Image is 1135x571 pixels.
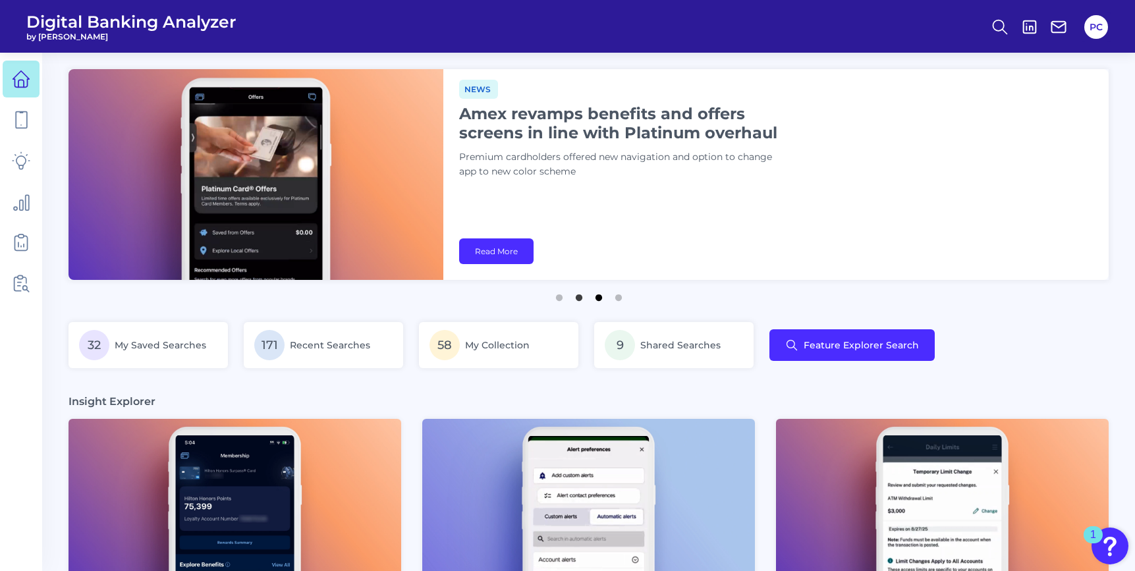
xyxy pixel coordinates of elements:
[459,150,789,179] p: Premium cardholders offered new navigation and option to change app to new color scheme
[640,339,721,351] span: Shared Searches
[79,330,109,360] span: 32
[572,288,586,301] button: 2
[459,82,498,95] a: News
[553,288,566,301] button: 1
[459,104,789,142] h1: Amex revamps benefits and offers screens in line with Platinum overhaul
[1092,528,1128,564] button: Open Resource Center, 1 new notification
[1090,535,1096,552] div: 1
[804,340,919,350] span: Feature Explorer Search
[769,329,935,361] button: Feature Explorer Search
[69,322,228,368] a: 32My Saved Searches
[605,330,635,360] span: 9
[26,12,236,32] span: Digital Banking Analyzer
[1084,15,1108,39] button: PC
[592,288,605,301] button: 3
[459,80,498,99] span: News
[429,330,460,360] span: 58
[612,288,625,301] button: 4
[254,330,285,360] span: 171
[594,322,754,368] a: 9Shared Searches
[69,394,155,408] h3: Insight Explorer
[26,32,236,41] span: by [PERSON_NAME]
[459,238,534,264] a: Read More
[115,339,206,351] span: My Saved Searches
[69,69,443,280] img: bannerImg
[465,339,530,351] span: My Collection
[419,322,578,368] a: 58My Collection
[290,339,370,351] span: Recent Searches
[244,322,403,368] a: 171Recent Searches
